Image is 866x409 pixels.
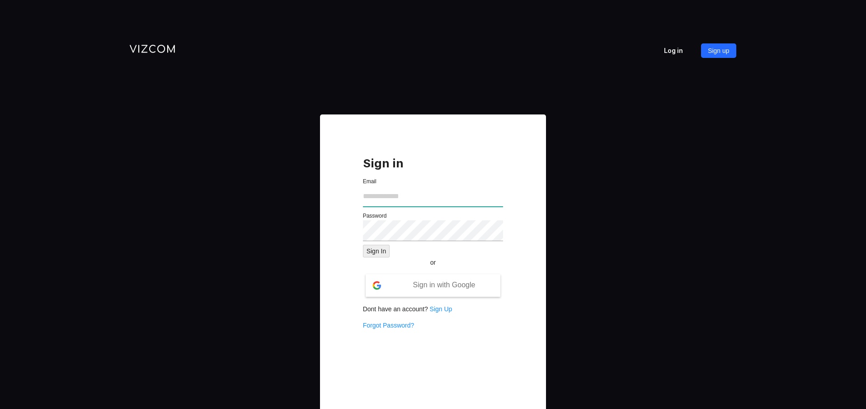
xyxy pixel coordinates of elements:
[363,322,414,329] a: Forgot Password?
[413,281,475,289] span: Sign in with Google
[708,46,729,56] span: Sign up
[363,178,377,185] label: Email
[363,157,504,170] h1: Sign in
[366,274,501,297] div: Sign in with Google
[363,274,504,297] button: Sign in with Google
[430,305,452,313] a: Sign Up
[363,257,504,267] p: or
[130,45,175,53] img: logo
[701,43,736,58] button: Sign up
[363,213,387,219] label: Password
[664,43,701,56] p: Log in
[363,297,504,314] p: Dont have an account?
[363,245,390,257] button: Sign In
